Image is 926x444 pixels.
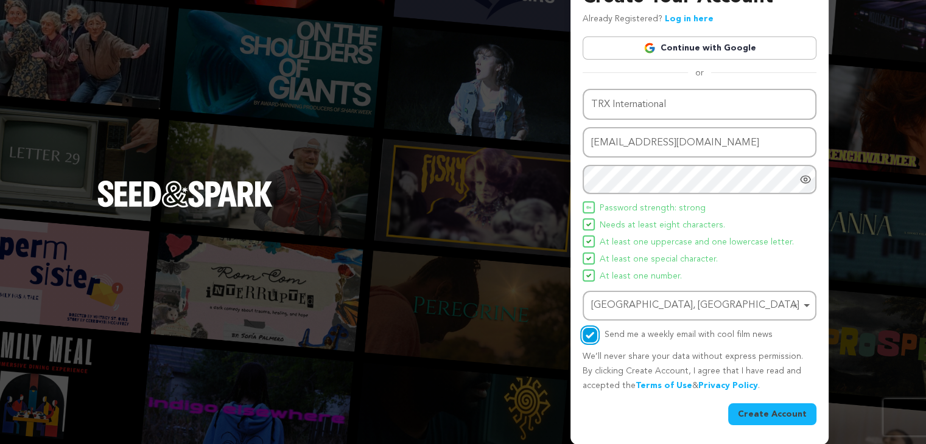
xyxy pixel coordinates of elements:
[586,239,591,244] img: Seed&Spark Icon
[799,173,812,186] a: Show password as plain text. Warning: this will display your password on the screen.
[583,350,816,393] p: We’ll never share your data without express permission. By clicking Create Account, I agree that ...
[600,201,706,216] span: Password strength: strong
[600,218,725,233] span: Needs at least eight characters.
[583,89,816,120] input: Name
[583,12,714,27] p: Already Registered?
[583,127,816,158] input: Email address
[97,181,273,232] a: Seed&Spark Homepage
[644,42,656,54] img: Google logo
[586,256,591,261] img: Seed&Spark Icon
[600,252,718,267] span: At least one special character.
[728,403,816,425] button: Create Account
[698,381,758,390] a: Privacy Policy
[97,181,273,207] img: Seed&Spark Logo
[600,269,682,284] span: At least one number.
[789,300,801,312] button: Remove item: 'ChIJc3FBGy2UcEgRmHnurvD-gco'
[600,235,794,250] span: At least one uppercase and one lowercase letter.
[586,222,591,227] img: Seed&Spark Icon
[605,330,773,339] label: Send me a weekly email with cool film news
[583,36,816,60] a: Continue with Google
[586,273,591,278] img: Seed&Spark Icon
[665,15,714,23] a: Log in here
[688,67,711,79] span: or
[591,297,801,314] div: [GEOGRAPHIC_DATA], [GEOGRAPHIC_DATA]
[586,205,591,210] img: Seed&Spark Icon
[636,381,692,390] a: Terms of Use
